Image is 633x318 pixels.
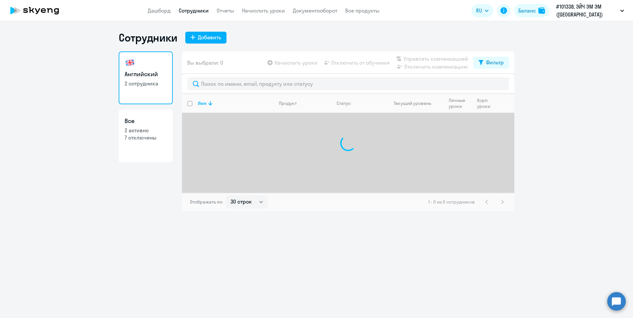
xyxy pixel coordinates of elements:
a: Документооборот [293,7,337,14]
button: Фильтр [473,57,509,69]
button: RU [471,4,493,17]
a: Начислить уроки [242,7,285,14]
a: Сотрудники [179,7,209,14]
div: Баланс [518,7,536,15]
div: Текущий уровень [387,100,443,106]
div: Имя [198,100,273,106]
div: Текущий уровень [394,100,431,106]
div: Личные уроки [449,97,471,109]
input: Поиск по имени, email, продукту или статусу [187,77,509,90]
button: #101338, ЭЙЧ ЭМ ЭМ ([GEOGRAPHIC_DATA]) [GEOGRAPHIC_DATA], ООО [553,3,627,18]
div: Статус [337,100,351,106]
h3: Все [125,117,167,125]
p: 2 сотрудника [125,80,167,87]
button: Балансbalance [514,4,549,17]
a: Отчеты [217,7,234,14]
span: Вы выбрали: 0 [187,59,223,67]
a: Все продукты [345,7,379,14]
span: 1 - 0 из 0 сотрудников [428,199,475,205]
a: Все2 активно7 отключены [119,110,173,162]
img: english [125,57,135,68]
div: Продукт [279,100,297,106]
h3: Английский [125,70,167,79]
span: RU [476,7,482,15]
div: Фильтр [486,58,504,66]
p: #101338, ЭЙЧ ЭМ ЭМ ([GEOGRAPHIC_DATA]) [GEOGRAPHIC_DATA], ООО [556,3,618,18]
button: Добавить [185,32,226,44]
a: Английский2 сотрудника [119,51,173,104]
div: Корп. уроки [477,97,496,109]
p: 2 активно [125,127,167,134]
img: balance [538,7,545,14]
div: Имя [198,100,206,106]
p: 7 отключены [125,134,167,141]
div: Добавить [198,33,221,41]
h1: Сотрудники [119,31,177,44]
span: Отображать по: [190,199,223,205]
a: Дашборд [148,7,171,14]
